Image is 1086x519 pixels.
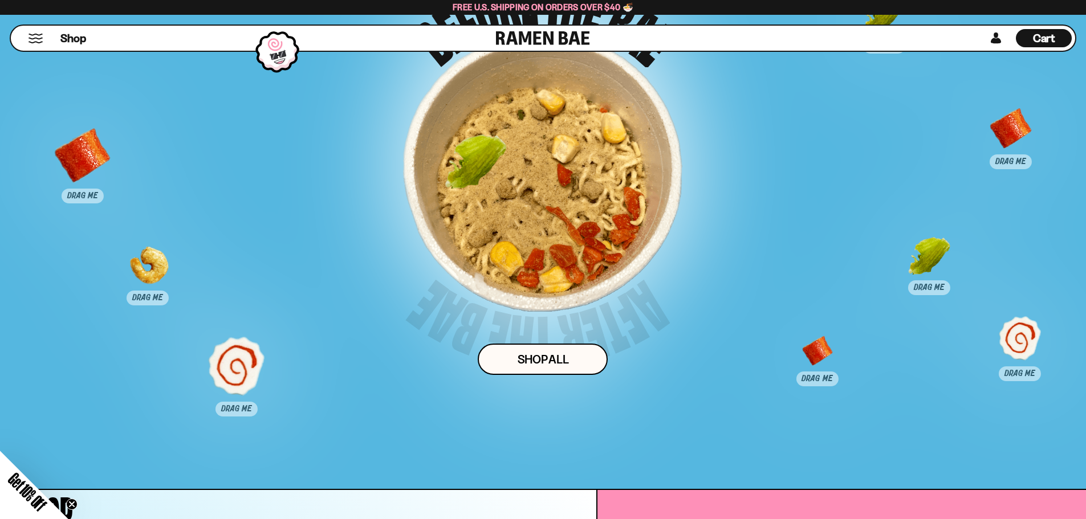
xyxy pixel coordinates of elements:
[1016,26,1072,51] a: Cart
[28,34,43,43] button: Mobile Menu Trigger
[1033,31,1055,45] span: Cart
[5,469,50,514] span: Get 10% Off
[453,2,633,13] span: Free U.S. Shipping on Orders over $40 🍜
[60,29,86,47] a: Shop
[66,498,78,510] button: Close teaser
[60,31,86,46] span: Shop
[478,344,608,375] a: Shop ALl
